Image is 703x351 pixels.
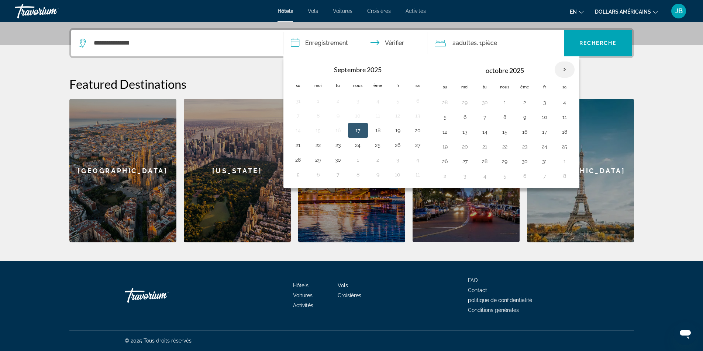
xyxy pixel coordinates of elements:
[15,1,89,21] a: Travorium
[468,297,532,303] font: politique de confidentialité
[332,110,344,121] button: Jour 9
[412,125,424,136] button: Jour 20
[482,39,497,46] font: pièce
[412,155,424,165] button: Jour 4
[372,140,384,150] button: Jour 25
[352,155,364,165] button: Jour 1
[579,40,617,46] font: Recherche
[352,110,364,121] button: Jour 10
[439,112,451,122] button: Jour 5
[519,112,531,122] button: Jour 9
[412,110,424,121] button: Jour 13
[459,97,471,108] button: Jour 29
[372,125,384,136] button: Jour 18
[412,96,424,106] button: Jour 6
[333,8,352,14] a: Voitures
[673,322,697,345] iframe: Bouton de lancement de la fenêtre de messagerie
[559,141,571,152] button: Jour 25
[499,127,511,137] button: Jour 15
[477,39,482,46] font: , 1
[559,156,571,166] button: Jour 1
[479,97,491,108] button: Jour 30
[406,8,426,14] a: Activités
[459,171,471,181] button: Jour 3
[69,77,634,91] h2: Featured Destinations
[412,169,424,180] button: Jour 11
[499,156,511,166] button: Jour 29
[459,156,471,166] button: Jour 27
[595,6,658,17] button: Changer de devise
[499,112,511,122] button: Jour 8
[439,97,451,108] button: Jour 28
[539,112,551,122] button: Jour 10
[352,125,364,136] button: Jour 17
[292,96,304,106] button: Jour 31
[675,7,683,15] font: JB
[539,171,551,181] button: Jour 7
[519,156,531,166] button: Jour 30
[439,141,451,152] button: Jour 19
[559,112,571,122] button: Jour 11
[69,99,176,242] div: [GEOGRAPHIC_DATA]
[595,9,651,15] font: dollars américains
[352,96,364,106] button: Jour 3
[372,96,384,106] button: Jour 4
[312,155,324,165] button: Jour 29
[427,30,564,56] button: Voyageurs : 2 adultes, 0 enfants
[332,96,344,106] button: Jour 2
[125,284,199,306] a: Travorium
[499,141,511,152] button: Jour 22
[479,141,491,152] button: Jour 21
[564,30,632,56] button: Recherche
[468,287,487,293] a: Contact
[308,8,318,14] a: Vols
[372,155,384,165] button: Jour 2
[459,141,471,152] button: Jour 20
[439,127,451,137] button: Jour 12
[332,125,344,136] button: Jour 16
[293,282,309,288] a: Hôtels
[292,155,304,165] button: Jour 28
[332,155,344,165] button: Jour 30
[312,96,324,106] button: Jour 1
[499,97,511,108] button: Jour 1
[392,110,404,121] button: Jour 12
[456,39,477,46] font: adultes
[459,127,471,137] button: Jour 13
[499,171,511,181] button: Jour 5
[392,155,404,165] button: Jour 3
[459,112,471,122] button: Jour 6
[293,292,313,298] a: Voitures
[669,3,688,19] button: Menu utilisateur
[539,97,551,108] button: Jour 3
[412,140,424,150] button: Jour 27
[372,110,384,121] button: Jour 11
[486,66,524,74] font: octobre 2025
[312,140,324,150] button: Jour 22
[332,169,344,180] button: Jour 7
[367,8,391,14] a: Croisières
[332,140,344,150] button: Jour 23
[468,277,478,283] a: FAQ
[527,99,634,242] a: [GEOGRAPHIC_DATA]
[312,125,324,136] button: Jour 15
[278,8,293,14] font: Hôtels
[519,127,531,137] button: Jour 16
[439,171,451,181] button: Jour 2
[559,171,571,181] button: Jour 8
[555,61,575,78] button: Mois prochain
[292,140,304,150] button: Jour 21
[392,96,404,106] button: Jour 5
[468,307,519,313] a: Conditions générales
[338,292,361,298] a: Croisières
[392,125,404,136] button: Jour 19
[283,30,427,56] button: Dates d'arrivée et de départ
